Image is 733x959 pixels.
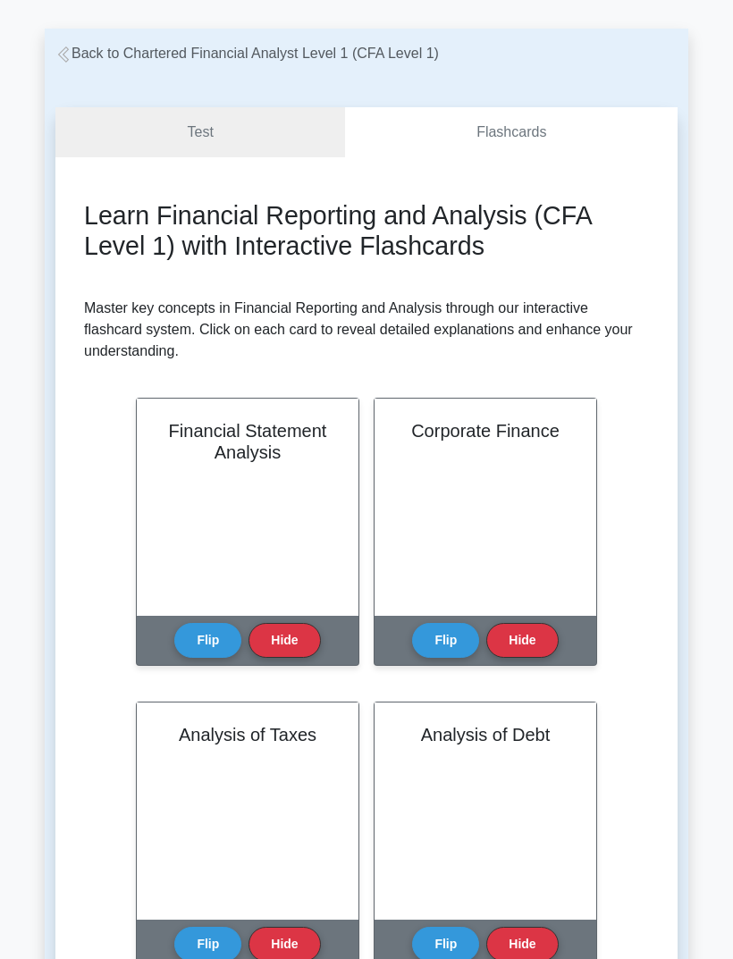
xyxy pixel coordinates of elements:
[412,623,479,658] button: Flip
[486,623,558,658] button: Hide
[55,107,345,158] a: Test
[396,724,575,745] h2: Analysis of Debt
[55,46,439,61] a: Back to Chartered Financial Analyst Level 1 (CFA Level 1)
[345,107,678,158] a: Flashcards
[396,420,575,442] h2: Corporate Finance
[158,724,337,745] h2: Analysis of Taxes
[174,623,241,658] button: Flip
[249,623,320,658] button: Hide
[158,420,337,463] h2: Financial Statement Analysis
[84,200,649,262] h2: Learn Financial Reporting and Analysis (CFA Level 1) with Interactive Flashcards
[84,298,649,362] p: Master key concepts in Financial Reporting and Analysis through our interactive flashcard system....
